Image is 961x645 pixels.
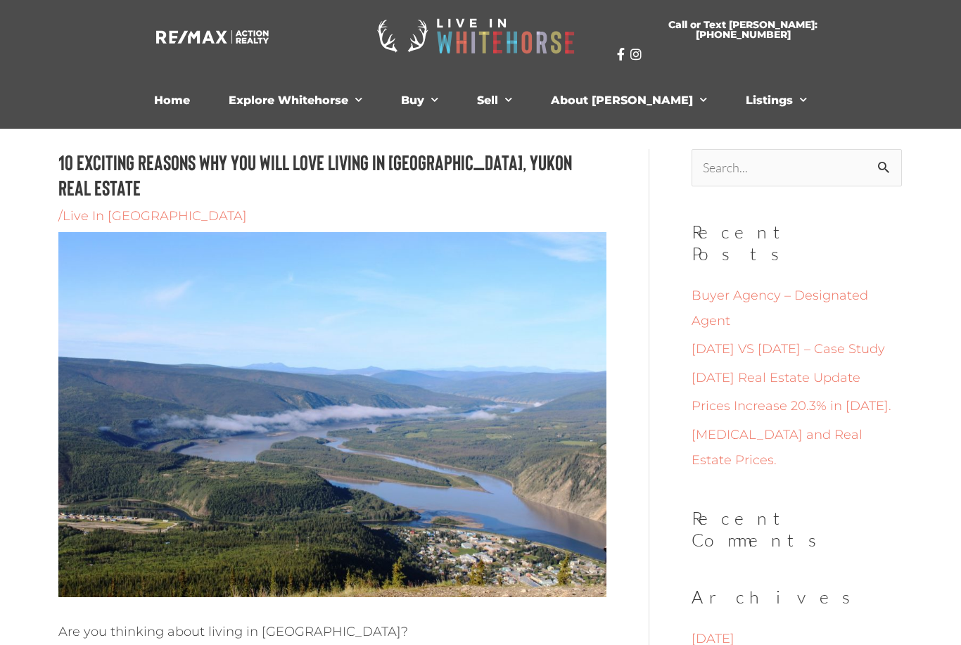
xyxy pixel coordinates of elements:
[58,207,606,225] div: /
[540,87,718,115] a: About [PERSON_NAME]
[692,398,891,414] a: Prices Increase 20.3% in [DATE].
[390,87,449,115] a: Buy
[692,341,885,357] a: [DATE] VS [DATE] – Case Study
[617,11,869,48] a: Call or Text [PERSON_NAME]: [PHONE_NUMBER]
[466,87,523,115] a: Sell
[634,20,852,39] span: Call or Text [PERSON_NAME]: [PHONE_NUMBER]
[58,622,606,641] p: Are you thinking about living in [GEOGRAPHIC_DATA]?
[692,222,902,265] h2: Recent Posts
[58,149,606,200] h1: 10 Exciting Reasons Why You Will Love Living In [GEOGRAPHIC_DATA], Yukon Real Estate
[692,288,868,328] a: Buyer Agency – Designated Agent
[870,149,902,191] input: Search
[735,87,817,115] a: Listings
[692,587,902,608] h2: Archives
[218,87,373,115] a: Explore Whitehorse
[692,427,863,468] a: [MEDICAL_DATA] and Real Estate Prices.
[144,87,201,115] a: Home
[94,87,867,115] nav: Menu
[692,283,902,473] nav: Recent Posts
[63,208,247,224] a: Live In [GEOGRAPHIC_DATA]
[692,508,902,551] h2: Recent Comments
[692,370,860,385] a: [DATE] Real Estate Update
